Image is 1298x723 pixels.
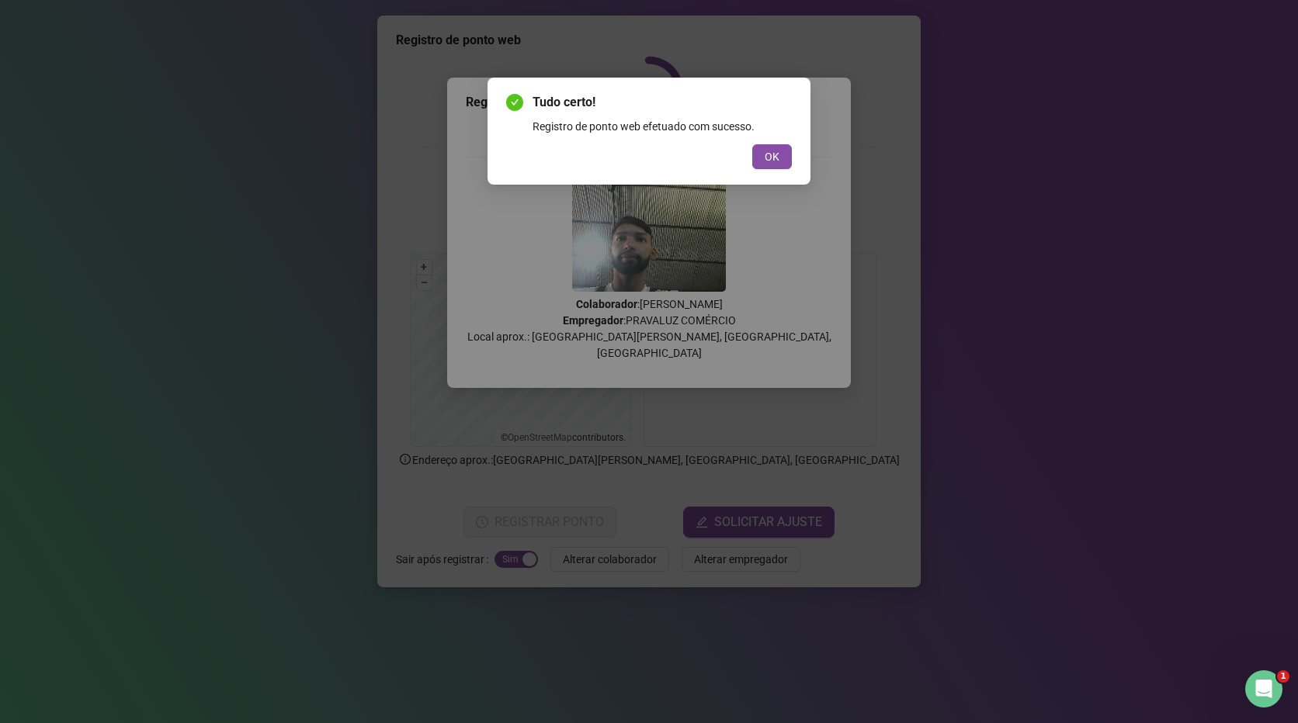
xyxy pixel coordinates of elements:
span: 1 [1277,670,1289,683]
iframe: Intercom live chat [1245,670,1282,707]
span: check-circle [506,94,523,111]
button: OK [752,144,792,169]
span: Tudo certo! [533,93,792,112]
div: Registro de ponto web efetuado com sucesso. [533,118,792,135]
span: OK [765,148,779,165]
